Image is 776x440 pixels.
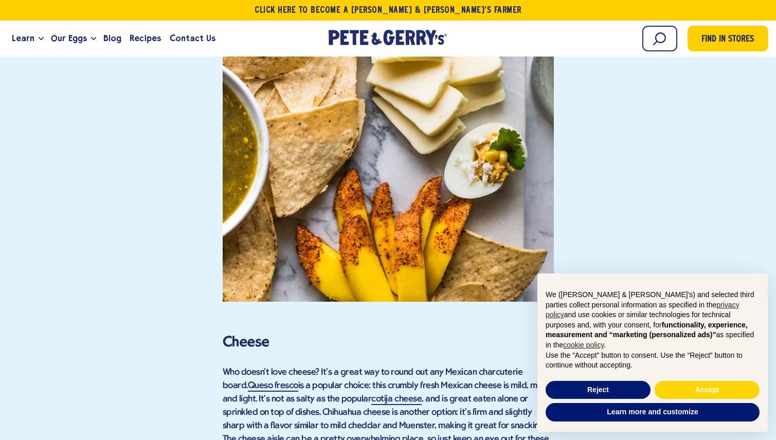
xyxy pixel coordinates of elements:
[642,26,677,51] input: Search
[223,331,554,353] h3: Cheese
[170,32,215,45] span: Contact Us
[546,290,760,351] p: We ([PERSON_NAME] & [PERSON_NAME]'s) and selected third parties collect personal information as s...
[99,25,125,52] a: Blog
[546,403,760,421] button: Learn more and customize
[103,32,121,45] span: Blog
[91,37,96,41] button: Open the dropdown menu for Our Eggs
[371,394,422,405] a: cotija cheese
[546,351,760,371] p: Use the “Accept” button to consent. Use the “Reject” button to continue without accepting.
[563,341,604,349] a: cookie policy
[130,32,161,45] span: Recipes
[51,32,87,45] span: Our Eggs
[12,32,34,45] span: Learn
[688,26,768,51] a: Find in Stores
[248,381,298,392] a: Queso fresco
[166,25,220,52] a: Contact Us
[125,25,165,52] a: Recipes
[39,37,44,41] button: Open the dropdown menu for Learn
[8,25,39,52] a: Learn
[47,25,91,52] a: Our Eggs
[655,381,760,399] button: Accept
[701,33,754,47] span: Find in Stores
[546,381,651,399] button: Reject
